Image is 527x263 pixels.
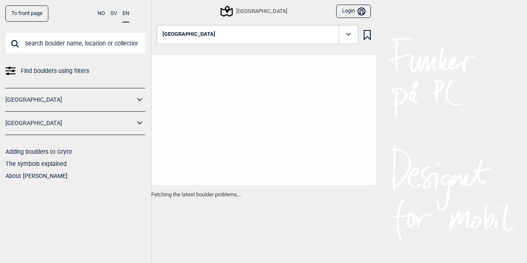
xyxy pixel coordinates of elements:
a: [GEOGRAPHIC_DATA] [5,94,135,106]
span: Find boulders using filters [21,65,89,77]
a: Adding boulders to Gryttr [5,148,72,155]
button: NO [97,5,105,22]
input: Search boulder name, location or collection [5,33,145,54]
button: [GEOGRAPHIC_DATA] [157,25,358,44]
a: The symbols explained [5,160,67,167]
button: EN [122,5,129,23]
a: To front page [5,5,48,22]
a: Find boulders using filters [5,65,145,77]
span: [GEOGRAPHIC_DATA] [162,31,215,38]
a: [GEOGRAPHIC_DATA] [5,117,135,129]
p: Fetching the latest boulder problems... [151,190,376,199]
button: Login [336,5,370,18]
button: SV [110,5,117,22]
a: About [PERSON_NAME] [5,173,67,179]
div: [GEOGRAPHIC_DATA] [222,6,287,16]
